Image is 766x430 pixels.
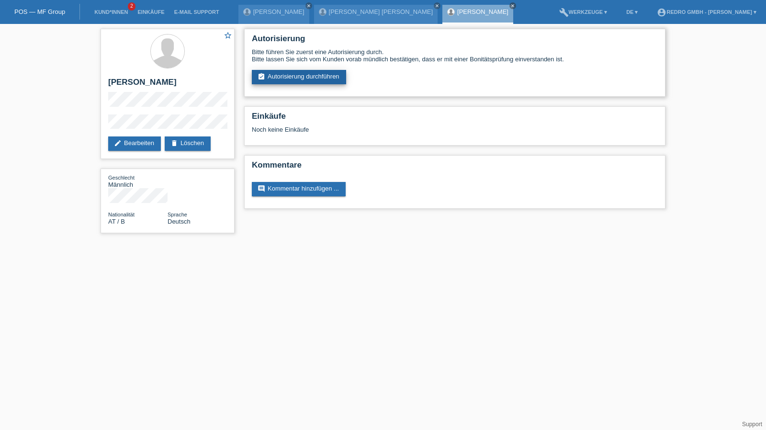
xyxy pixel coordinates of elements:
[434,2,440,9] a: close
[252,182,346,196] a: commentKommentar hinzufügen ...
[252,112,658,126] h2: Einkäufe
[252,34,658,48] h2: Autorisierung
[224,31,232,41] a: star_border
[457,8,508,15] a: [PERSON_NAME]
[329,8,433,15] a: [PERSON_NAME] [PERSON_NAME]
[128,2,135,11] span: 2
[168,218,191,225] span: Deutsch
[14,8,65,15] a: POS — MF Group
[652,9,761,15] a: account_circleRedro GmbH - [PERSON_NAME] ▾
[133,9,169,15] a: Einkäufe
[114,139,122,147] i: edit
[252,70,346,84] a: assignment_turned_inAutorisierung durchführen
[252,48,658,63] div: Bitte führen Sie zuerst eine Autorisierung durch. Bitte lassen Sie sich vom Kunden vorab mündlich...
[657,8,666,17] i: account_circle
[435,3,439,8] i: close
[108,136,161,151] a: editBearbeiten
[253,8,304,15] a: [PERSON_NAME]
[169,9,224,15] a: E-Mail Support
[510,3,515,8] i: close
[90,9,133,15] a: Kund*innen
[306,3,311,8] i: close
[108,212,135,217] span: Nationalität
[559,8,569,17] i: build
[742,421,762,428] a: Support
[252,126,658,140] div: Noch keine Einkäufe
[168,212,187,217] span: Sprache
[108,78,227,92] h2: [PERSON_NAME]
[252,160,658,175] h2: Kommentare
[509,2,516,9] a: close
[258,185,265,192] i: comment
[108,174,168,188] div: Männlich
[554,9,612,15] a: buildWerkzeuge ▾
[258,73,265,80] i: assignment_turned_in
[621,9,642,15] a: DE ▾
[108,218,125,225] span: Österreich / B / 12.05.2023
[108,175,135,181] span: Geschlecht
[170,139,178,147] i: delete
[165,136,211,151] a: deleteLöschen
[224,31,232,40] i: star_border
[305,2,312,9] a: close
